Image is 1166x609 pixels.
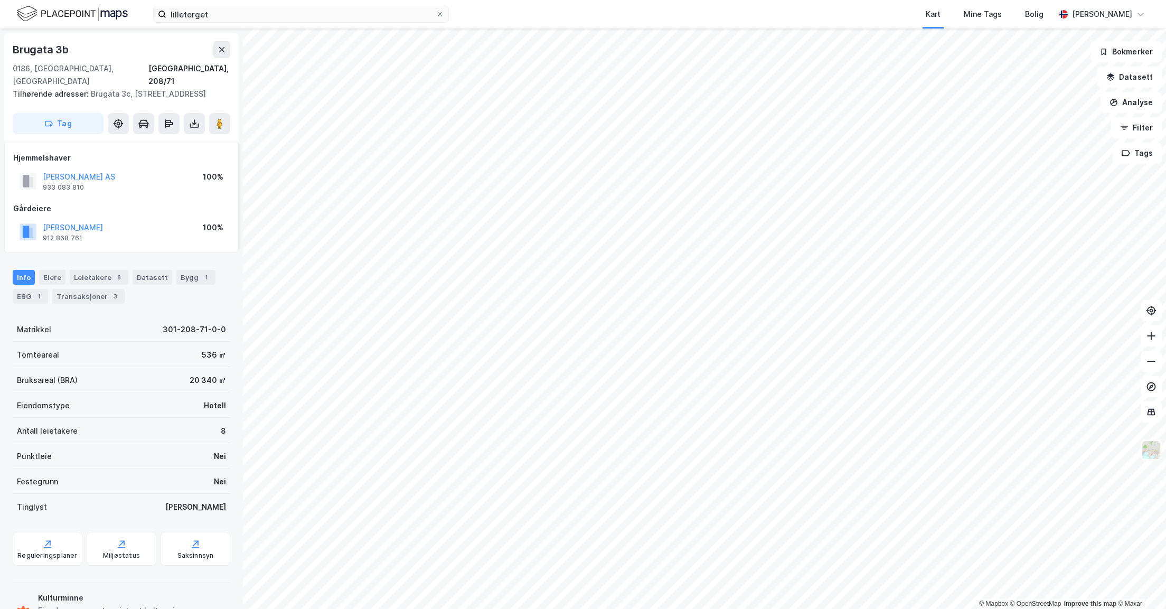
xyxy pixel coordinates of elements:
[17,349,59,361] div: Tomteareal
[163,323,226,336] div: 301-208-71-0-0
[17,475,58,488] div: Festegrunn
[221,425,226,437] div: 8
[1090,41,1162,62] button: Bokmerker
[17,425,78,437] div: Antall leietakere
[176,270,215,285] div: Bygg
[1010,600,1061,607] a: OpenStreetMap
[964,8,1002,21] div: Mine Tags
[166,6,436,22] input: Søk på adresse, matrikkel, gårdeiere, leietakere eller personer
[1064,600,1116,607] a: Improve this map
[17,374,78,387] div: Bruksareal (BRA)
[202,349,226,361] div: 536 ㎡
[214,450,226,463] div: Nei
[52,289,125,304] div: Transaksjoner
[103,551,140,560] div: Miljøstatus
[13,113,104,134] button: Tag
[39,270,65,285] div: Eiere
[38,592,226,604] div: Kulturminne
[17,5,128,23] img: logo.f888ab2527a4732fd821a326f86c7f29.svg
[165,501,226,513] div: [PERSON_NAME]
[979,600,1008,607] a: Mapbox
[1072,8,1132,21] div: [PERSON_NAME]
[204,399,226,412] div: Hotell
[17,399,70,412] div: Eiendomstype
[17,323,51,336] div: Matrikkel
[1113,558,1166,609] div: Kontrollprogram for chat
[43,183,84,192] div: 933 083 810
[1141,440,1161,460] img: Z
[17,501,47,513] div: Tinglyst
[1113,143,1162,164] button: Tags
[114,272,124,283] div: 8
[17,551,77,560] div: Reguleringsplaner
[148,62,230,88] div: [GEOGRAPHIC_DATA], 208/71
[1111,117,1162,138] button: Filter
[13,62,148,88] div: 0186, [GEOGRAPHIC_DATA], [GEOGRAPHIC_DATA]
[13,41,71,58] div: Brugata 3b
[1101,92,1162,113] button: Analyse
[214,475,226,488] div: Nei
[13,202,230,215] div: Gårdeiere
[926,8,941,21] div: Kart
[110,291,120,302] div: 3
[190,374,226,387] div: 20 340 ㎡
[70,270,128,285] div: Leietakere
[13,89,91,98] span: Tilhørende adresser:
[43,234,82,242] div: 912 868 761
[1113,558,1166,609] iframe: Chat Widget
[13,270,35,285] div: Info
[201,272,211,283] div: 1
[1025,8,1043,21] div: Bolig
[133,270,172,285] div: Datasett
[203,221,223,234] div: 100%
[13,289,48,304] div: ESG
[13,88,222,100] div: Brugata 3c, [STREET_ADDRESS]
[33,291,44,302] div: 1
[17,450,52,463] div: Punktleie
[13,152,230,164] div: Hjemmelshaver
[203,171,223,183] div: 100%
[177,551,214,560] div: Saksinnsyn
[1097,67,1162,88] button: Datasett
